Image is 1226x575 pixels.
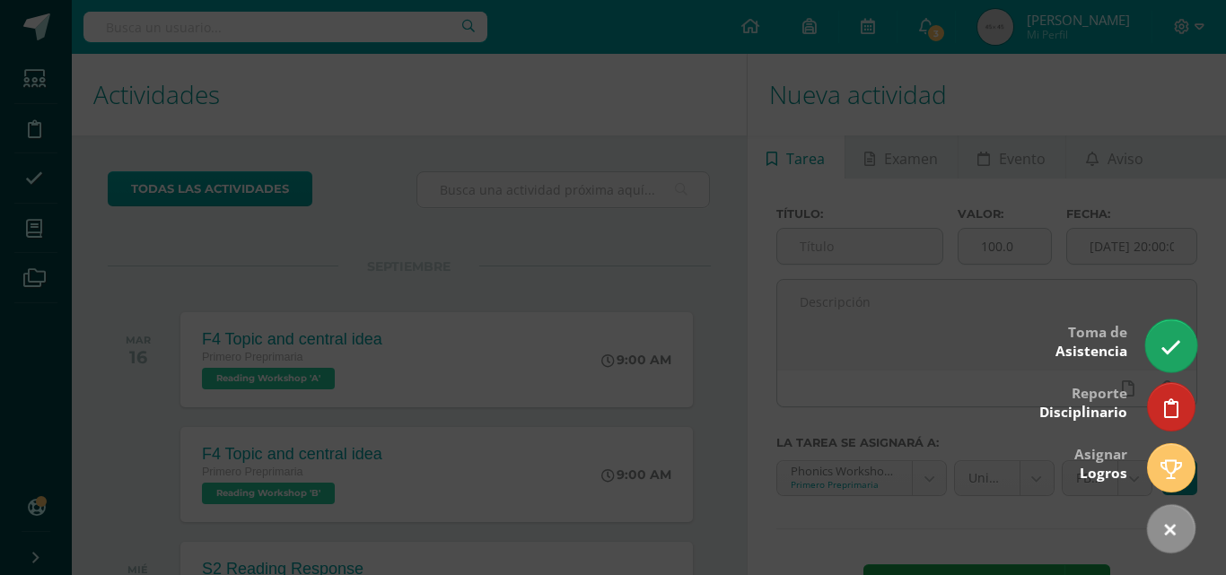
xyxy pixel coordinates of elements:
span: Asistencia [1055,342,1127,361]
div: Reporte [1039,372,1127,431]
span: Logros [1080,464,1127,483]
span: Disciplinario [1039,403,1127,422]
div: Asignar [1074,433,1127,492]
div: Toma de [1055,311,1127,370]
